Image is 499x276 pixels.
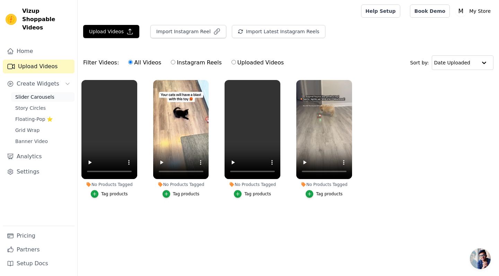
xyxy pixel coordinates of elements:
img: Vizup [6,14,17,25]
a: Settings [3,165,75,179]
span: Story Circles [15,105,46,112]
input: Instagram Reels [171,60,175,64]
a: Book Demo [410,5,450,18]
div: Tag products [316,191,343,197]
label: Uploaded Videos [231,58,284,67]
span: Create Widgets [17,80,59,88]
button: M My Store [455,5,493,17]
button: Tag products [91,190,128,198]
input: All Videos [128,60,133,64]
div: Tag products [173,191,200,197]
button: Import Instagram Reel [150,25,226,38]
div: No Products Tagged [153,182,209,187]
p: My Store [466,5,493,17]
a: Partners [3,243,75,257]
text: M [458,8,464,15]
button: Tag products [163,190,200,198]
button: Tag products [306,190,343,198]
a: Analytics [3,150,75,163]
div: Tag products [101,191,128,197]
div: No Products Tagged [81,182,137,187]
a: Setup Docs [3,257,75,270]
label: All Videos [128,58,161,67]
span: Vizup Shoppable Videos [22,7,72,32]
a: Story Circles [11,103,75,113]
label: Instagram Reels [170,58,222,67]
div: Sort by: [410,55,494,70]
button: Import Latest Instagram Reels [232,25,325,38]
div: Tag products [244,191,271,197]
span: Slider Carousels [15,94,54,100]
a: Home [3,44,75,58]
span: Banner Video [15,138,48,145]
a: Pricing [3,229,75,243]
div: No Products Tagged [296,182,352,187]
button: Upload Videos [83,25,139,38]
button: Create Widgets [3,77,75,91]
a: Floating-Pop ⭐ [11,114,75,124]
a: Grid Wrap [11,125,75,135]
div: No Products Tagged [225,182,280,187]
div: Filter Videos: [83,55,288,71]
button: Tag products [234,190,271,198]
a: Slider Carousels [11,92,75,102]
span: Floating-Pop ⭐ [15,116,53,123]
a: Help Setup [361,5,400,18]
input: Uploaded Videos [231,60,236,64]
a: Banner Video [11,136,75,146]
a: Upload Videos [3,60,75,73]
a: Bate-papo aberto [470,248,491,269]
span: Grid Wrap [15,127,40,134]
